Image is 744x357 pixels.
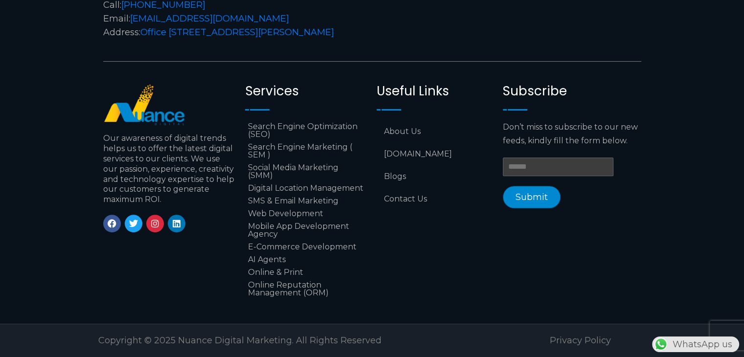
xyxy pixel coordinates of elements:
[377,143,493,165] a: [DOMAIN_NAME]
[245,253,367,266] a: AI Agents
[245,195,367,207] a: SMS & Email Marketing
[377,165,493,188] a: Blogs
[549,335,610,346] a: Privacy Policy
[140,27,334,38] a: Office [STREET_ADDRESS][PERSON_NAME]
[245,120,367,141] a: Search Engine Optimization (SEO)
[652,336,739,352] div: WhatsApp us
[653,336,669,352] img: WhatsApp
[377,84,493,99] h2: Useful Links
[245,84,367,99] h2: Services
[245,207,367,220] a: Web Development
[98,335,382,346] span: Copyright © 2025 Nuance Digital Marketing. All Rights Reserved
[245,279,367,299] a: Online Reputation Management (ORM)
[103,134,236,205] p: Our awareness of digital trends helps us to offer the latest digital services to our clients. We ...
[652,339,739,350] a: WhatsAppWhatsApp us
[245,241,367,253] a: E-Commerce Development
[503,84,641,99] h2: Subscribe
[377,188,493,210] a: Contact Us
[245,161,367,182] a: Social Media Marketing (SMM)
[130,13,289,24] a: [EMAIL_ADDRESS][DOMAIN_NAME]
[503,120,641,148] p: Don’t miss to subscribe to our new feeds, kindly fill the form below.
[245,266,367,279] a: Online & Print
[377,120,493,143] a: About Us
[245,141,367,161] a: Search Engine Marketing ( SEM )
[503,186,561,208] button: Submit
[245,220,367,241] a: Mobile App Development Agency
[245,182,367,195] a: Digital Location Management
